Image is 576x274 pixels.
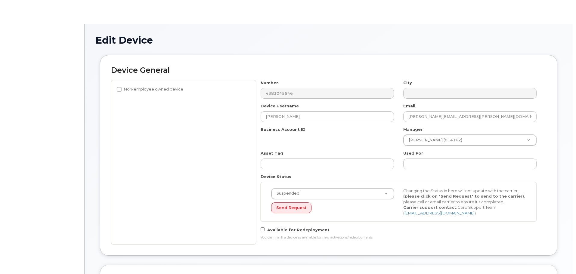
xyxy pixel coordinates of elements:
[95,35,562,45] h1: Edit Device
[271,202,311,214] button: Send Request
[111,66,546,75] h2: Device General
[261,235,537,240] div: You can mark a device as available for new activations/redeployments
[403,80,412,86] label: City
[403,205,457,210] strong: Carrier support contact:
[403,127,423,132] label: Manager
[404,135,536,146] a: [PERSON_NAME] (814162)
[261,80,278,86] label: Number
[261,150,283,156] label: Asset Tag
[271,188,394,199] a: Suspended
[261,127,305,132] label: Business Account ID
[273,191,299,196] span: Suspended
[403,194,524,199] strong: (please click on "Send Request" to send to the carrier)
[261,227,265,231] input: Available for Redeployment
[117,86,183,93] label: Non-employee owned device
[267,227,330,232] span: Available for Redeployment
[261,103,299,109] label: Device Username
[404,211,475,215] a: [EMAIL_ADDRESS][DOMAIN_NAME]
[403,103,415,109] label: Email
[261,174,291,180] label: Device Status
[399,188,531,216] div: Changing the Status in here will not update with the carrier, , please call or email carrier to e...
[117,87,122,92] input: Non-employee owned device
[405,137,462,143] span: [PERSON_NAME] (814162)
[403,150,423,156] label: Used For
